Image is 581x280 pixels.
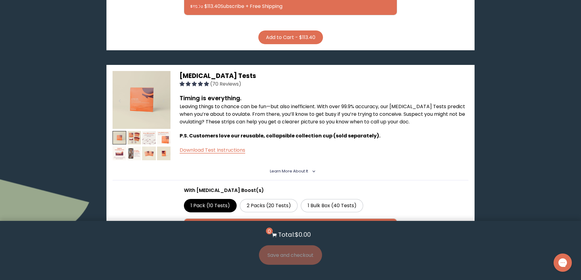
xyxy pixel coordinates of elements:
[180,103,468,126] p: Leaving things to chance can be fun—but also inefficient. With over 99.9% accuracy, our [MEDICAL_...
[270,168,308,174] span: Learn More About it
[301,199,363,212] label: 1 Bulk Box (40 Tests)
[258,30,323,44] button: Add to Cart - $113.40
[270,168,311,174] summary: Learn More About it <
[551,251,575,274] iframe: Gorgias live chat messenger
[180,132,379,139] span: P.S. Customers love our reusable, collapsible collection cup (sold separately)
[113,71,170,129] img: thumbnail image
[180,80,210,87] span: 4.96 stars
[142,147,156,160] img: thumbnail image
[184,186,397,194] p: With [MEDICAL_DATA] Boost(s)
[113,131,126,145] img: thumbnail image
[259,245,322,265] button: Save and checkout
[278,230,311,239] p: Total: $0.00
[184,199,237,212] label: 1 Pack (10 Tests)
[266,228,273,234] span: 0
[379,132,380,139] span: .
[180,94,242,102] strong: Timing is everything.
[113,147,126,160] img: thumbnail image
[142,131,156,145] img: thumbnail image
[240,199,298,212] label: 2 Packs (20 Tests)
[157,131,171,145] img: thumbnail image
[180,147,245,154] a: Download Test Instructions
[210,80,241,87] span: (70 Reviews)
[157,147,171,160] img: thumbnail image
[127,147,141,160] img: thumbnail image
[127,131,141,145] img: thumbnail image
[310,170,315,173] i: <
[180,71,256,80] span: [MEDICAL_DATA] Tests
